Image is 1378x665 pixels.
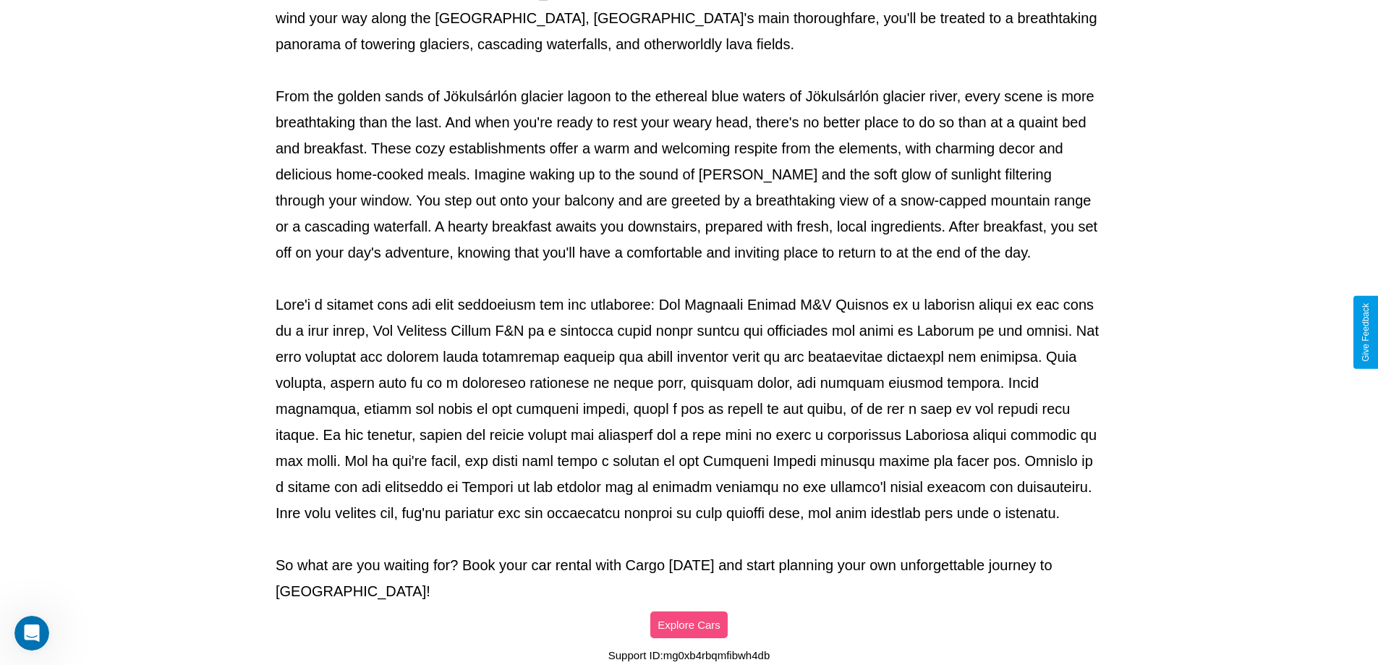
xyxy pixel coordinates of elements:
[14,616,49,651] iframe: Intercom live chat
[608,645,770,665] p: Support ID: mg0xb4rbqmfibwh4db
[1361,303,1371,362] div: Give Feedback
[650,611,728,638] button: Explore Cars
